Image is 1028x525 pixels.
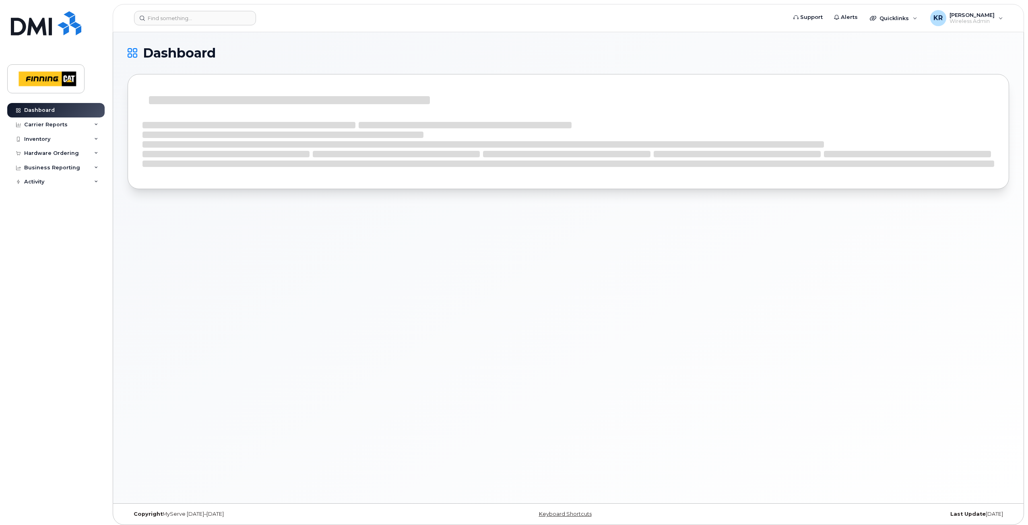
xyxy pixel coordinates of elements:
strong: Copyright [134,511,163,517]
strong: Last Update [950,511,986,517]
a: Keyboard Shortcuts [539,511,592,517]
span: Dashboard [143,47,216,59]
div: [DATE] [715,511,1009,517]
div: MyServe [DATE]–[DATE] [128,511,421,517]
